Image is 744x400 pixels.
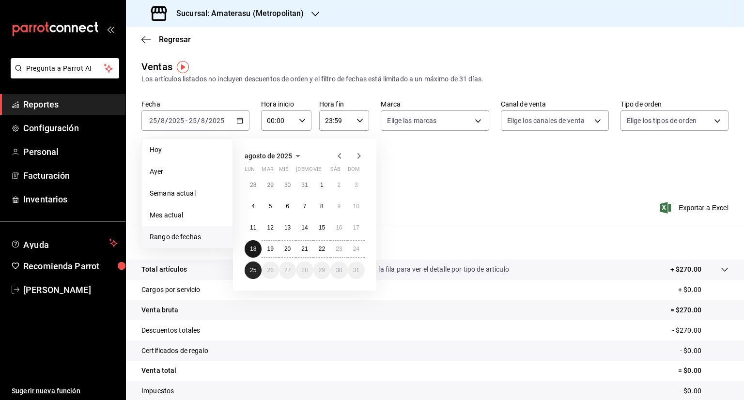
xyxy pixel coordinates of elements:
[279,166,288,176] abbr: miércoles
[159,35,191,44] span: Regresar
[330,262,347,279] button: 30 de agosto de 2025
[141,60,172,74] div: Ventas
[279,176,296,194] button: 30 de julio de 2025
[353,224,359,231] abbr: 17 de agosto de 2025
[262,176,279,194] button: 29 de julio de 2025
[348,219,365,236] button: 17 de agosto de 2025
[245,152,292,160] span: agosto de 2025
[169,8,304,19] h3: Sucursal: Amaterasu (Metropolitan)
[348,262,365,279] button: 31 de agosto de 2025
[141,386,174,396] p: Impuestos
[336,246,342,252] abbr: 23 de agosto de 2025
[23,98,118,111] span: Reportes
[337,182,341,188] abbr: 2 de agosto de 2025
[301,182,308,188] abbr: 31 de julio de 2025
[319,101,370,108] label: Hora fin
[296,240,313,258] button: 21 de agosto de 2025
[296,176,313,194] button: 31 de julio de 2025
[319,267,325,274] abbr: 29 de agosto de 2025
[160,117,165,124] input: --
[336,267,342,274] abbr: 30 de agosto de 2025
[348,240,365,258] button: 24 de agosto de 2025
[348,264,509,275] p: Da clic en la fila para ver el detalle por tipo de artículo
[662,202,728,214] button: Exportar a Excel
[267,246,273,252] abbr: 19 de agosto de 2025
[303,203,307,210] abbr: 7 de agosto de 2025
[250,182,256,188] abbr: 28 de julio de 2025
[678,285,728,295] p: + $0.00
[245,219,262,236] button: 11 de agosto de 2025
[330,198,347,215] button: 9 de agosto de 2025
[107,25,114,33] button: open_drawer_menu
[23,283,118,296] span: [PERSON_NAME]
[313,219,330,236] button: 15 de agosto de 2025
[150,167,225,177] span: Ayer
[627,116,697,125] span: Elige los tipos de orden
[355,182,358,188] abbr: 3 de agosto de 2025
[319,224,325,231] abbr: 15 de agosto de 2025
[23,237,105,249] span: Ayuda
[177,61,189,73] button: Tooltip marker
[269,203,272,210] abbr: 5 de agosto de 2025
[279,198,296,215] button: 6 de agosto de 2025
[261,101,311,108] label: Hora inicio
[330,176,347,194] button: 2 de agosto de 2025
[296,262,313,279] button: 28 de agosto de 2025
[313,166,321,176] abbr: viernes
[245,198,262,215] button: 4 de agosto de 2025
[262,166,273,176] abbr: martes
[250,224,256,231] abbr: 11 de agosto de 2025
[501,101,609,108] label: Canal de venta
[26,63,104,74] span: Pregunta a Parrot AI
[168,117,185,124] input: ----
[245,240,262,258] button: 18 de agosto de 2025
[141,74,728,84] div: Los artículos listados no incluyen descuentos de orden y el filtro de fechas está limitado a un m...
[680,386,728,396] p: - $0.00
[23,145,118,158] span: Personal
[141,35,191,44] button: Regresar
[150,210,225,220] span: Mes actual
[23,193,118,206] span: Inventarios
[301,224,308,231] abbr: 14 de agosto de 2025
[330,240,347,258] button: 23 de agosto de 2025
[348,176,365,194] button: 3 de agosto de 2025
[141,366,176,376] p: Venta total
[337,203,341,210] abbr: 9 de agosto de 2025
[284,224,291,231] abbr: 13 de agosto de 2025
[284,246,291,252] abbr: 20 de agosto de 2025
[330,166,341,176] abbr: sábado
[284,267,291,274] abbr: 27 de agosto de 2025
[262,198,279,215] button: 5 de agosto de 2025
[188,117,197,124] input: --
[23,169,118,182] span: Facturación
[348,198,365,215] button: 10 de agosto de 2025
[670,305,728,315] p: = $270.00
[165,117,168,124] span: /
[150,188,225,199] span: Semana actual
[296,198,313,215] button: 7 de agosto de 2025
[313,262,330,279] button: 29 de agosto de 2025
[381,101,489,108] label: Marca
[284,182,291,188] abbr: 30 de julio de 2025
[267,224,273,231] abbr: 12 de agosto de 2025
[301,246,308,252] abbr: 21 de agosto de 2025
[320,203,324,210] abbr: 8 de agosto de 2025
[149,117,157,124] input: --
[150,145,225,155] span: Hoy
[23,260,118,273] span: Recomienda Parrot
[205,117,208,124] span: /
[141,264,187,275] p: Total artículos
[279,219,296,236] button: 13 de agosto de 2025
[262,262,279,279] button: 26 de agosto de 2025
[353,267,359,274] abbr: 31 de agosto de 2025
[296,166,353,176] abbr: jueves
[245,176,262,194] button: 28 de julio de 2025
[11,58,119,78] button: Pregunta a Parrot AI
[301,267,308,274] abbr: 28 de agosto de 2025
[620,101,728,108] label: Tipo de orden
[245,262,262,279] button: 25 de agosto de 2025
[279,262,296,279] button: 27 de agosto de 2025
[330,219,347,236] button: 16 de agosto de 2025
[245,166,255,176] abbr: lunes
